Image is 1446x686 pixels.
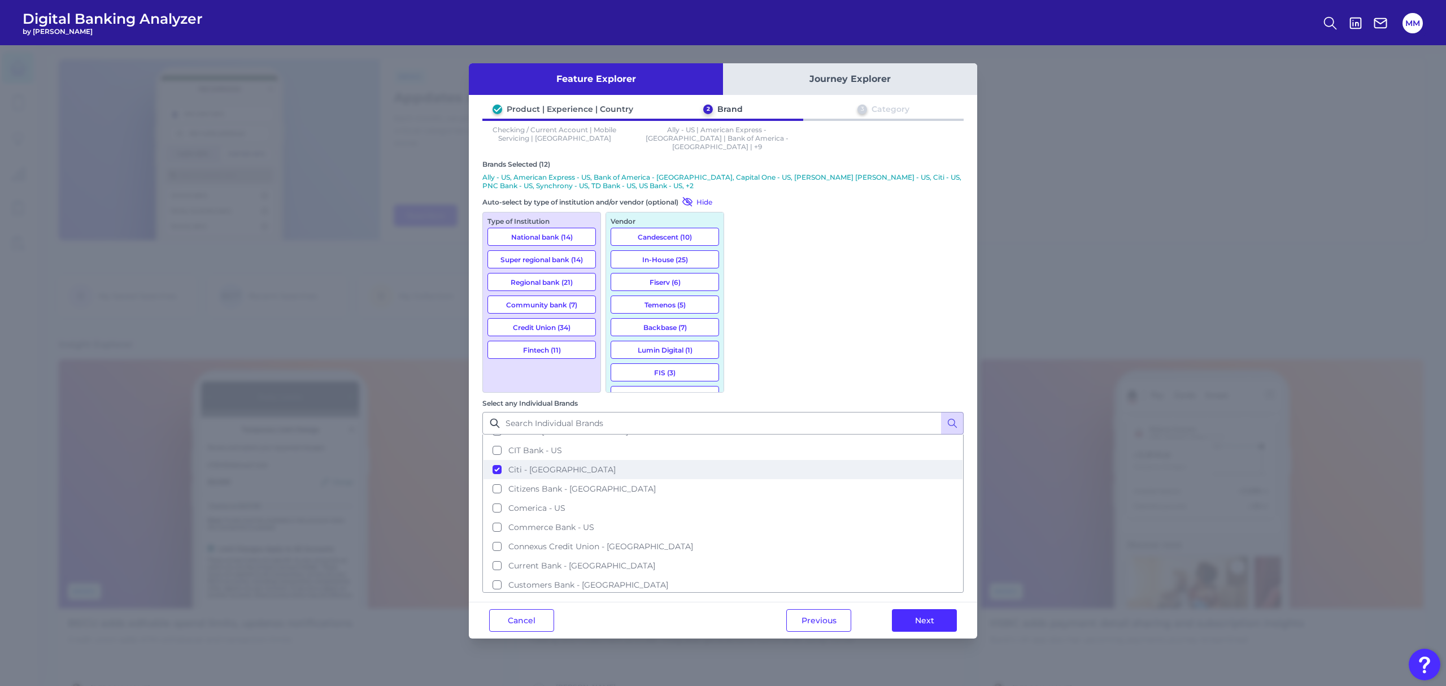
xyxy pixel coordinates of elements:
div: Type of Institution [487,217,596,225]
button: Backbase (7) [611,318,719,336]
span: Digital Banking Analyzer [23,10,203,27]
div: 2 [703,105,713,114]
label: Select any Individual Brands [482,399,578,407]
button: Open Resource Center [1409,649,1440,680]
div: Vendor [611,217,719,225]
button: Cancel [489,609,554,632]
div: 3 [857,105,867,114]
button: Citizens Bank - [GEOGRAPHIC_DATA] [484,479,962,498]
p: Checking / Current Account | Mobile Servicing | [GEOGRAPHIC_DATA] [482,125,627,151]
div: Brands Selected (12) [482,160,964,168]
button: Alkami (8) [611,386,719,404]
button: Commerce Bank - US [484,518,962,537]
button: Community bank (7) [487,296,596,314]
button: MM [1403,13,1423,33]
div: Auto-select by type of institution and/or vendor (optional) [482,196,724,207]
button: Journey Explorer [723,63,977,95]
button: Fintech (11) [487,341,596,359]
button: Credit Union (34) [487,318,596,336]
div: Product | Experience | Country [507,104,633,114]
button: Customers Bank - [GEOGRAPHIC_DATA] [484,575,962,594]
span: Comerica - US [508,503,565,513]
span: Citi - [GEOGRAPHIC_DATA] [508,464,616,475]
button: Hide [678,196,712,207]
button: Feature Explorer [469,63,723,95]
button: FIS (3) [611,363,719,381]
button: Lumin Digital (1) [611,341,719,359]
button: Connexus Credit Union - [GEOGRAPHIC_DATA] [484,537,962,556]
input: Search Individual Brands [482,412,964,435]
button: Fiserv (6) [611,273,719,291]
button: In-House (25) [611,250,719,268]
span: by [PERSON_NAME] [23,27,203,36]
button: Next [892,609,957,632]
span: Customers Bank - [GEOGRAPHIC_DATA] [508,580,668,590]
button: Super regional bank (14) [487,250,596,268]
span: Commerce Bank - US [508,522,594,532]
div: Brand [717,104,743,114]
button: Comerica - US [484,498,962,518]
button: CIT Bank - US [484,441,962,460]
button: Current Bank - [GEOGRAPHIC_DATA] [484,556,962,575]
span: Citizens Bank - [GEOGRAPHIC_DATA] [508,484,656,494]
button: Candescent (10) [611,228,719,246]
span: Connexus Credit Union - [GEOGRAPHIC_DATA] [508,541,693,552]
button: Previous [786,609,851,632]
span: Current Bank - [GEOGRAPHIC_DATA] [508,561,655,571]
p: Ally - US, American Express - US, Bank of America - [GEOGRAPHIC_DATA], Capital One - US, [PERSON_... [482,173,964,190]
span: CIT Bank - US [508,445,562,455]
button: Temenos (5) [611,296,719,314]
button: Regional bank (21) [487,273,596,291]
button: National bank (14) [487,228,596,246]
p: Ally - US | American Express - [GEOGRAPHIC_DATA] | Bank of America - [GEOGRAPHIC_DATA] | +9 [645,125,790,151]
button: Citi - [GEOGRAPHIC_DATA] [484,460,962,479]
div: Category [872,104,909,114]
